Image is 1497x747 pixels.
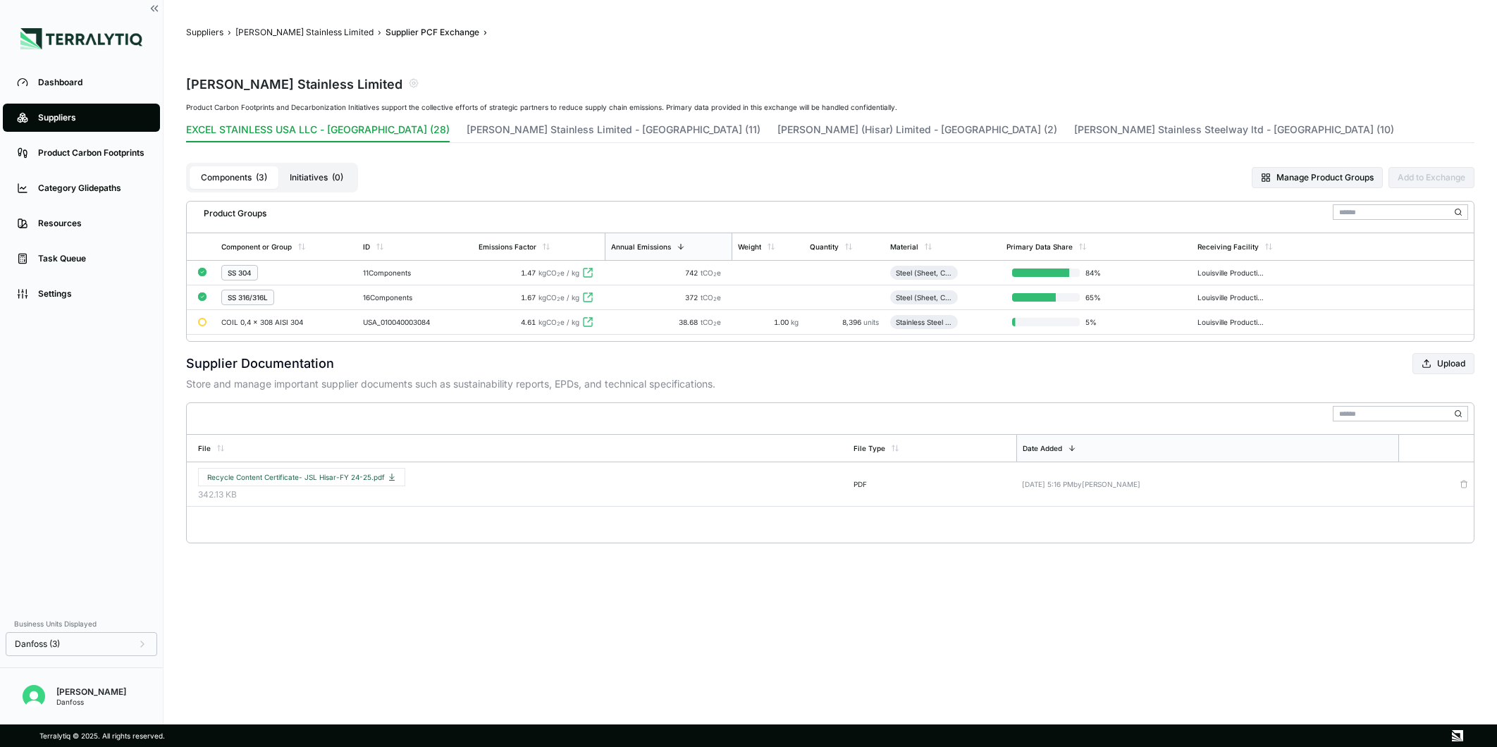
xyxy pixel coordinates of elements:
div: ID [363,242,370,251]
button: EXCEL STAINLESS USA LLC - [GEOGRAPHIC_DATA] (28) [186,123,450,142]
h2: Supplier Documentation [186,354,334,373]
div: Component or Group [221,242,292,251]
span: ( 3 ) [256,172,267,183]
sub: 2 [713,321,717,327]
button: Components(3) [190,166,278,189]
div: Steel (Sheet, Cold-Rolled) [896,293,952,302]
div: File [198,444,211,452]
div: Louisville Production [1197,268,1265,277]
span: kgCO e / kg [538,318,579,326]
div: 16 Components [363,293,467,302]
button: Suppliers [186,27,223,38]
span: › [483,27,487,38]
button: Recycle Content Certificate- JSL Hisar-FY 24-25.pdf [198,468,405,486]
button: Supplier PCF Exchange [386,27,479,38]
span: kg [791,318,799,326]
div: Primary Data Share [1006,242,1073,251]
div: Product Carbon Footprints and Decarbonization Initiatives support the collective efforts of strat... [186,103,1474,111]
div: [PERSON_NAME] Stainless Limited [186,73,402,93]
span: 342.13 KB [198,489,842,500]
button: [PERSON_NAME] (Hisar) Limited - [GEOGRAPHIC_DATA] (2) [777,123,1057,142]
span: › [228,27,231,38]
sub: 2 [557,321,560,327]
div: 11 Components [363,268,467,277]
div: Emissions Factor [479,242,536,251]
span: 742 [685,268,701,277]
span: 372 [685,293,701,302]
button: [PERSON_NAME] Stainless Limited [235,27,374,38]
span: 8,396 [842,318,863,326]
span: 1.00 [774,318,791,326]
button: Initiatives(0) [278,166,355,189]
span: tCO e [701,293,721,302]
div: Product Carbon Footprints [38,147,146,159]
span: 38.68 [679,318,701,326]
span: 5 % [1080,318,1125,326]
span: kgCO e / kg [538,268,579,277]
button: Open user button [17,679,51,713]
div: Settings [38,288,146,300]
div: COIL 0,4 x 308 AISI 304 [221,318,323,326]
span: 1.67 [521,293,536,302]
div: Business Units Displayed [6,615,157,632]
span: 65 % [1080,293,1125,302]
div: Danfoss [56,698,126,706]
div: Weight [738,242,761,251]
span: ( 0 ) [332,172,343,183]
span: tCO e [701,318,721,326]
span: › [378,27,381,38]
div: Category Glidepaths [38,183,146,194]
div: Receiving Facility [1197,242,1259,251]
button: Manage Product Groups [1252,167,1383,188]
div: Stainless Steel (Sheet, Cold-Rolled) [896,318,952,326]
span: 84 % [1080,268,1125,277]
button: Upload [1412,353,1474,374]
div: Resources [38,218,146,229]
img: Logo [20,28,142,49]
div: Product Groups [192,202,266,219]
span: Danfoss (3) [15,638,60,650]
button: [PERSON_NAME] Stainless Steelway ltd - [GEOGRAPHIC_DATA] (10) [1074,123,1394,142]
span: tCO e [701,268,721,277]
div: Task Queue [38,253,146,264]
button: [PERSON_NAME] Stainless Limited - [GEOGRAPHIC_DATA] (11) [467,123,760,142]
div: Quantity [810,242,839,251]
sub: 2 [713,271,717,278]
div: File Type [854,444,885,452]
sub: 2 [557,296,560,302]
span: units [863,318,879,326]
div: SS 304 [228,268,252,277]
div: Date Added [1023,444,1062,452]
div: Louisville Production [1197,293,1265,302]
span: 1.47 [521,268,536,277]
div: Dashboard [38,77,146,88]
td: PDF [848,462,1016,507]
div: Material [890,242,918,251]
span: 4.61 [521,318,536,326]
div: [DATE] 5:16 PM by [PERSON_NAME] [1022,480,1393,488]
span: kgCO e / kg [538,293,579,302]
img: Erato Panayiotou [23,685,45,708]
div: Steel (Sheet, Cold-Rolled) [896,268,952,277]
div: Suppliers [38,112,146,123]
div: USA_010040003084 [363,318,431,326]
sub: 2 [557,271,560,278]
div: [PERSON_NAME] [56,686,126,698]
div: Louisville Production [1197,318,1265,326]
div: SS 316/316L [228,293,268,302]
sub: 2 [713,296,717,302]
span: Recycle Content Certificate- JSL Hisar-FY 24-25.pdf [207,473,396,481]
div: Annual Emissions [611,242,671,251]
p: Store and manage important supplier documents such as sustainability reports, EPDs, and technical... [186,377,1474,391]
